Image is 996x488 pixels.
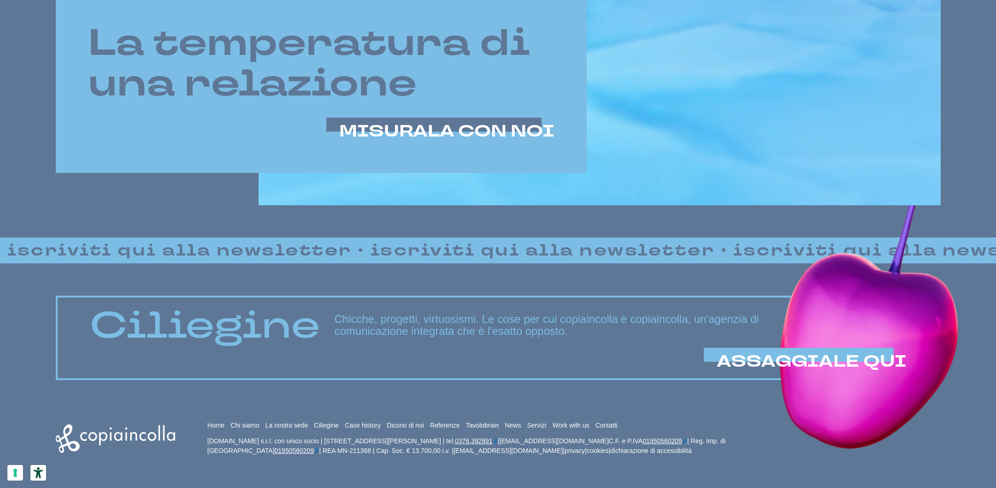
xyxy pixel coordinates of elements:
a: La nostra sede [265,422,308,429]
p: [DOMAIN_NAME] s.r.l. con unico socio | [STREET_ADDRESS][PERSON_NAME] | tel. | C.F. e P.IVA | Reg.... [207,436,791,456]
a: MISURALA CON NOI [339,123,554,141]
ctc: Chiama 0376.392891 con Linkus Desktop Client [455,437,498,445]
p: Ciliegine [90,305,320,345]
a: ASSAGGIALE QUI [717,353,907,371]
ctc: Chiama 01950560209 con Linkus Desktop Client [642,437,687,445]
span: La temperatura di una relazione [88,18,529,109]
a: Dicono di noi [387,422,424,429]
span: MISURALA CON NOI [339,120,554,143]
a: Contatti [595,422,618,429]
h3: Chicche, progetti, virtuosismi. Le cose per cui copiaincolla è copiaincolla, un'agenzia di comuni... [335,313,907,338]
a: Work with us [553,422,589,429]
a: [EMAIL_ADDRESS][DOMAIN_NAME] [500,437,609,445]
ctcspan: 01950560209 [275,447,314,454]
ctcspan: 0376.392891 [455,437,493,445]
strong: iscriviti qui alla newsletter [310,238,670,263]
button: Le tue preferenze relative al consenso per le tecnologie di tracciamento [7,465,23,481]
ctc: Chiama 01950560209 con Linkus Desktop Client [275,447,319,454]
ctcspan: 01950560209 [642,437,682,445]
a: [EMAIL_ADDRESS][DOMAIN_NAME] [454,447,563,454]
button: Strumenti di accessibilità [30,465,46,481]
a: Tavolobrain [466,422,499,429]
a: Ciliegine [314,422,339,429]
a: Home [207,422,224,429]
a: Referenze [430,422,460,429]
a: Servizi [527,422,547,429]
a: Chi siamo [230,422,259,429]
a: Case history [345,422,381,429]
a: dichiarazione di accessibilità [610,447,692,454]
a: cookies [587,447,608,454]
a: privacy [565,447,585,454]
span: ASSAGGIALE QUI [717,351,907,373]
a: News [505,422,521,429]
